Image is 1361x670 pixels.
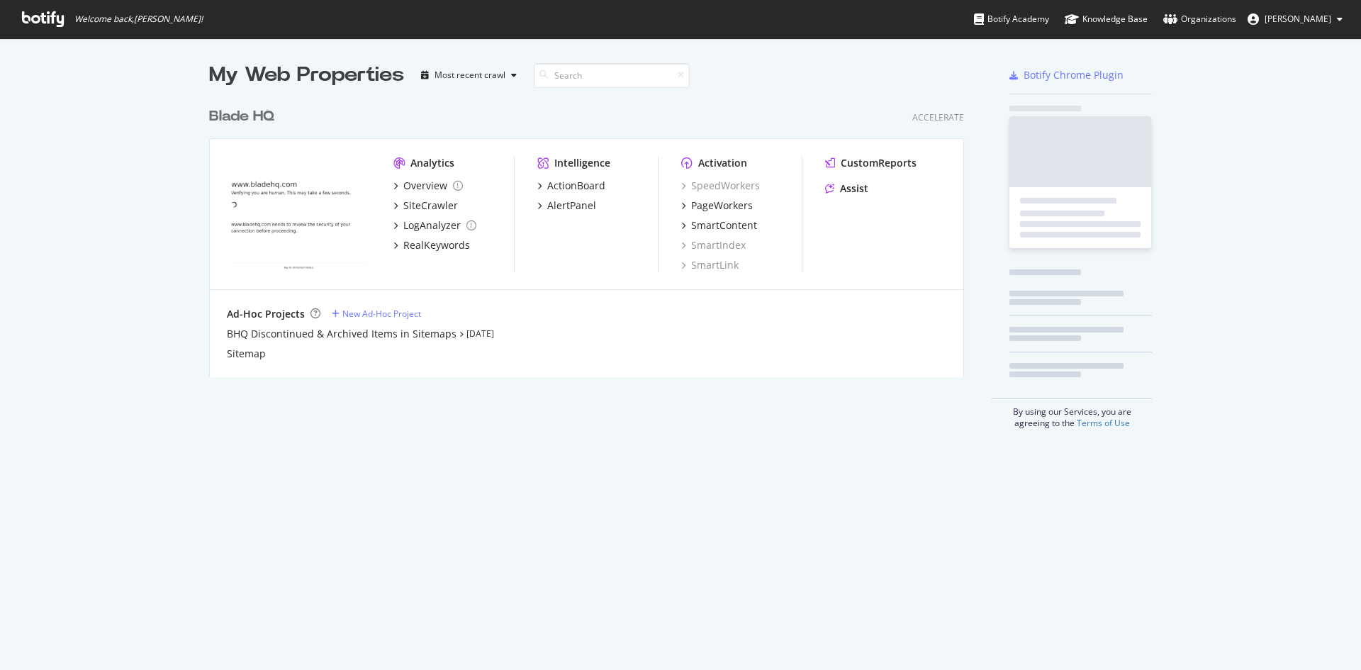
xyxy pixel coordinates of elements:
a: LogAnalyzer [393,218,476,233]
a: AlertPanel [537,199,596,213]
div: Analytics [410,156,454,170]
div: Assist [840,182,868,196]
div: AlertPanel [547,199,596,213]
input: Search [534,63,690,88]
a: Blade HQ [209,106,280,127]
button: [PERSON_NAME] [1236,8,1354,30]
div: Botify Chrome Plugin [1024,68,1124,82]
a: RealKeywords [393,238,470,252]
div: RealKeywords [403,238,470,252]
div: Accelerate [912,111,964,123]
div: ActionBoard [547,179,605,193]
div: grid [209,89,975,377]
a: BHQ Discontinued & Archived Items in Sitemaps [227,327,457,341]
a: SiteCrawler [393,199,458,213]
div: Organizations [1163,12,1236,26]
div: PageWorkers [691,199,753,213]
div: SiteCrawler [403,199,458,213]
a: SpeedWorkers [681,179,760,193]
div: CustomReports [841,156,917,170]
div: Knowledge Base [1065,12,1148,26]
span: Aaron Porter [1265,13,1331,25]
a: New Ad-Hoc Project [332,308,421,320]
div: Botify Academy [974,12,1049,26]
div: My Web Properties [209,61,404,89]
div: Most recent crawl [435,71,505,79]
a: CustomReports [825,156,917,170]
div: SmartContent [691,218,757,233]
span: Welcome back, [PERSON_NAME] ! [74,13,203,25]
div: Ad-Hoc Projects [227,307,305,321]
a: Assist [825,182,868,196]
a: SmartContent [681,218,757,233]
a: Sitemap [227,347,266,361]
div: Overview [403,179,447,193]
div: LogAnalyzer [403,218,461,233]
a: [DATE] [466,328,494,340]
img: www.bladehq.com [227,156,371,271]
div: Blade HQ [209,106,274,127]
a: PageWorkers [681,199,753,213]
div: By using our Services, you are agreeing to the [992,398,1152,429]
div: Activation [698,156,747,170]
a: ActionBoard [537,179,605,193]
a: Botify Chrome Plugin [1009,68,1124,82]
div: New Ad-Hoc Project [342,308,421,320]
a: Terms of Use [1077,417,1130,429]
div: Intelligence [554,156,610,170]
button: Most recent crawl [415,64,522,86]
a: SmartLink [681,258,739,272]
a: SmartIndex [681,238,746,252]
a: Overview [393,179,463,193]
